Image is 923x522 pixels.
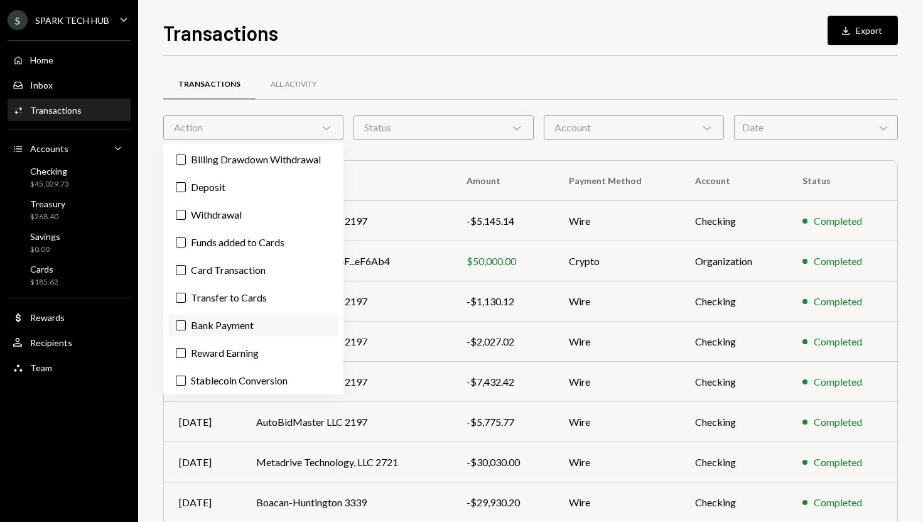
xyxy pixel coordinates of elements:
div: Transactions [30,105,82,116]
div: Status [354,115,534,140]
button: Billing Drawdown Withdrawal [176,155,186,165]
div: Cards [30,264,58,275]
div: Completed [814,415,862,430]
div: Completed [814,334,862,349]
div: Completed [814,254,862,269]
button: Deposit [176,182,186,192]
div: -$5,775.77 [467,415,539,430]
a: Inbox [8,73,131,96]
div: Treasury [30,198,65,209]
th: To/From [241,161,452,201]
button: Stablecoin Conversion [176,376,186,386]
div: Completed [814,495,862,510]
th: Account [680,161,787,201]
div: Inbox [30,80,53,90]
label: Bank Payment [168,314,338,337]
button: Withdrawal [176,210,186,220]
a: Recipients [8,331,131,354]
td: Wire [554,322,680,362]
div: Date [734,115,898,140]
label: Transfer to Cards [168,286,338,309]
td: AutoBidMaster LLC 2197 [241,281,452,322]
div: $268.40 [30,212,65,222]
label: Billing Drawdown Withdrawal [168,148,338,171]
label: Withdrawal [168,204,338,226]
div: -$2,027.02 [467,334,539,349]
div: [DATE] [179,455,226,470]
div: Accounts [30,143,68,154]
h1: Transactions [163,20,278,45]
td: Wire [554,281,680,322]
td: AutoBidMaster LLC 2197 [241,362,452,402]
a: All Activity [256,68,332,101]
div: $0.00 [30,244,60,255]
th: Payment Method [554,161,680,201]
a: Treasury$268.40 [8,195,131,225]
div: -$30,030.00 [467,455,539,470]
td: Checking [680,362,787,402]
td: Checking [680,402,787,442]
button: Export [828,16,898,45]
td: AutoBidMaster LLC 2197 [241,402,452,442]
a: Checking$45,029.73 [8,162,131,192]
a: Cards$185.62 [8,260,131,290]
td: Checking [680,322,787,362]
div: Completed [814,455,862,470]
label: Reward Earning [168,342,338,364]
div: $50,000.00 [467,254,539,269]
a: Rewards [8,306,131,329]
td: AutoBidMaster LLC 2197 [241,201,452,241]
label: Stablecoin Conversion [168,369,338,392]
td: Deposit from 0xAe4F...eF6Ab4 [241,241,452,281]
a: Transactions [163,68,256,101]
div: -$7,432.42 [467,374,539,389]
th: Status [787,161,897,201]
div: Account [544,115,724,140]
div: Recipients [30,337,72,348]
a: Savings$0.00 [8,227,131,258]
div: -$5,145.14 [467,214,539,229]
div: All Activity [271,79,316,90]
div: -$29,930.20 [467,495,539,510]
div: Completed [814,374,862,389]
div: Checking [30,166,69,177]
td: Checking [680,201,787,241]
button: Bank Payment [176,320,186,330]
div: Savings [30,231,60,242]
button: Card Transaction [176,265,186,275]
div: Team [30,362,52,373]
div: Action [163,115,343,140]
div: $185.62 [30,277,58,288]
div: Completed [814,294,862,309]
div: -$1,130.12 [467,294,539,309]
a: Accounts [8,137,131,160]
button: Reward Earning [176,348,186,358]
td: Crypto [554,241,680,281]
label: Card Transaction [168,259,338,281]
td: Checking [680,442,787,482]
div: $45,029.73 [30,179,69,190]
td: Wire [554,362,680,402]
a: Team [8,356,131,379]
td: Metadrive Technology, LLC 2721 [241,442,452,482]
div: [DATE] [179,415,226,430]
td: Wire [554,201,680,241]
td: Checking [680,281,787,322]
a: Home [8,48,131,71]
div: [DATE] [179,495,226,510]
button: Funds added to Cards [176,237,186,247]
label: Funds added to Cards [168,231,338,254]
td: AutoBidMaster LLC 2197 [241,322,452,362]
div: Transactions [178,79,240,90]
label: Deposit [168,176,338,198]
a: Transactions [8,99,131,121]
div: Home [30,55,53,65]
div: S [8,10,28,30]
div: SPARK TECH HUB [35,15,109,26]
div: Completed [814,214,862,229]
td: Organization [680,241,787,281]
button: Transfer to Cards [176,293,186,303]
td: Wire [554,402,680,442]
div: Rewards [30,312,65,323]
td: Wire [554,442,680,482]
